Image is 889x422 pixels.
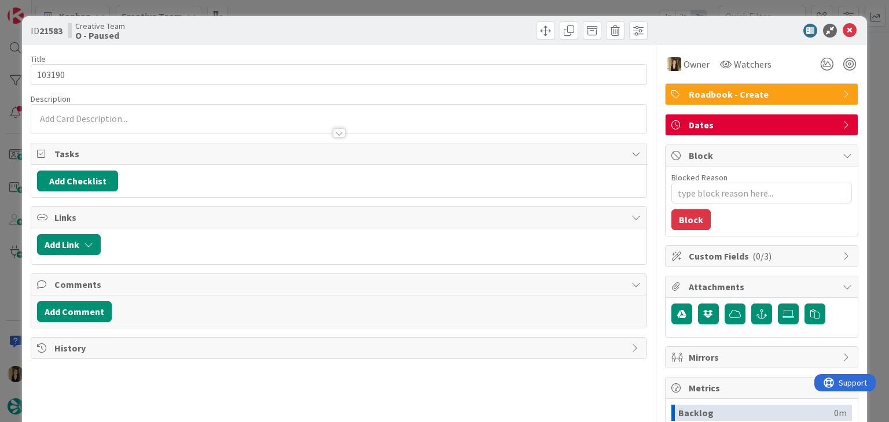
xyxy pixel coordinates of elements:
span: Watchers [734,57,772,71]
label: Blocked Reason [671,172,728,183]
input: type card name here... [31,64,646,85]
span: Dates [689,118,837,132]
div: Backlog [678,405,834,421]
span: History [54,341,625,355]
span: Attachments [689,280,837,294]
button: Add Checklist [37,171,118,191]
button: Add Link [37,234,101,255]
span: Comments [54,277,625,291]
span: Tasks [54,147,625,161]
label: Title [31,54,46,64]
span: Owner [684,57,710,71]
span: Block [689,149,837,162]
span: ( 0/3 ) [752,250,772,262]
span: Mirrors [689,350,837,364]
span: Links [54,210,625,224]
span: Custom Fields [689,249,837,263]
button: Add Comment [37,301,112,322]
span: Description [31,94,71,104]
img: SP [667,57,681,71]
span: ID [31,24,63,38]
b: 21583 [39,25,63,36]
button: Block [671,209,711,230]
b: O - Paused [75,31,125,40]
span: Metrics [689,381,837,395]
span: Support [24,2,53,16]
div: 0m [834,405,847,421]
span: Creative Team [75,21,125,31]
span: Roadbook - Create [689,87,837,101]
